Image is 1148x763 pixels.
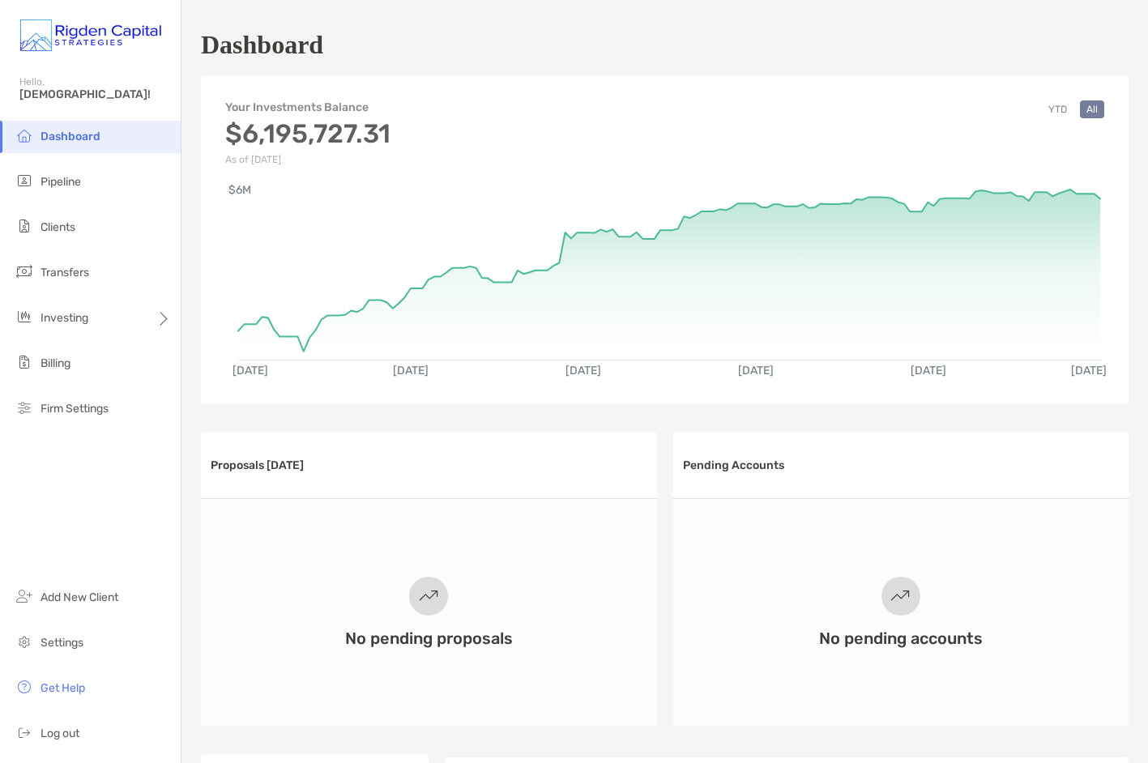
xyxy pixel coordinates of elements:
span: Firm Settings [41,402,109,416]
img: investing icon [15,307,34,326]
h3: $6,195,727.31 [225,118,390,149]
text: [DATE] [393,364,429,377]
img: billing icon [15,352,34,372]
img: clients icon [15,216,34,236]
img: dashboard icon [15,126,34,145]
img: pipeline icon [15,171,34,190]
button: YTD [1042,100,1073,118]
img: transfers icon [15,262,34,281]
span: [DEMOGRAPHIC_DATA]! [19,87,171,101]
span: Dashboard [41,130,100,143]
span: Get Help [41,681,85,695]
span: Transfers [41,266,89,279]
span: Log out [41,727,79,740]
h3: No pending accounts [819,629,983,648]
h4: Your Investments Balance [225,100,390,114]
img: Zoe Logo [19,6,161,65]
h1: Dashboard [201,30,323,60]
span: Settings [41,636,83,650]
text: [DATE] [1071,364,1107,377]
span: Clients [41,220,75,234]
span: Billing [41,356,70,370]
h3: Pending Accounts [683,458,784,472]
img: get-help icon [15,677,34,697]
span: Add New Client [41,590,118,604]
h3: No pending proposals [345,629,513,648]
h3: Proposals [DATE] [211,458,304,472]
span: Pipeline [41,175,81,189]
span: Investing [41,311,88,325]
text: [DATE] [565,364,601,377]
button: All [1080,100,1104,118]
img: settings icon [15,632,34,651]
text: [DATE] [738,364,774,377]
p: As of [DATE] [225,154,390,165]
img: firm-settings icon [15,398,34,417]
img: add_new_client icon [15,586,34,606]
text: $6M [228,183,251,196]
img: logout icon [15,723,34,742]
text: [DATE] [233,364,268,377]
text: [DATE] [911,364,946,377]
